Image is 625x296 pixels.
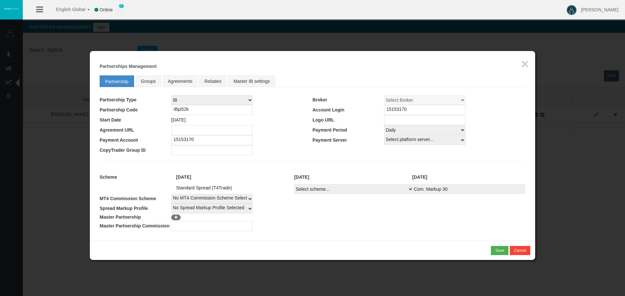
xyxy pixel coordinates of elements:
[100,125,171,135] td: Agreement URL
[581,7,618,12] span: [PERSON_NAME]
[3,7,20,10] img: logo.svg
[312,95,384,105] td: Broker
[100,204,171,213] td: Spread Markup Profile
[171,174,289,181] div: [DATE]
[100,221,171,231] td: Master Partnership Commission
[48,7,85,12] span: English Global
[407,174,525,181] div: [DATE]
[567,5,576,15] img: user-image
[521,58,529,71] button: ×
[100,95,171,105] td: Partnership Type
[100,115,171,125] td: Start Date
[510,246,530,255] button: Cancel
[100,105,171,115] td: Partnership Code
[141,79,156,84] span: Groups
[100,135,171,145] td: Payment Account
[176,185,232,190] span: Standard Spread (T4Trade)
[312,115,384,125] td: Logo URL
[100,75,134,87] a: Partnership
[100,64,157,69] b: Partnerships Management
[100,194,171,204] td: MT4 Commission Scheme
[491,246,508,255] button: Save
[171,117,186,122] span: [DATE]
[312,135,384,145] td: Payment Server
[117,7,122,13] img: user_small.png
[289,174,408,181] div: [DATE]
[199,75,227,87] a: Rebates
[163,75,198,87] a: Agreements
[312,125,384,135] td: Payment Period
[100,170,171,184] td: Scheme
[100,213,171,221] td: Master Partnership
[100,7,113,12] span: Online
[119,4,124,8] span: 0
[100,145,171,155] td: CopyTrader Group ID
[312,105,384,115] td: Account Login
[228,75,275,87] a: Master IB settings
[136,75,161,87] a: Groups
[495,248,504,253] div: Save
